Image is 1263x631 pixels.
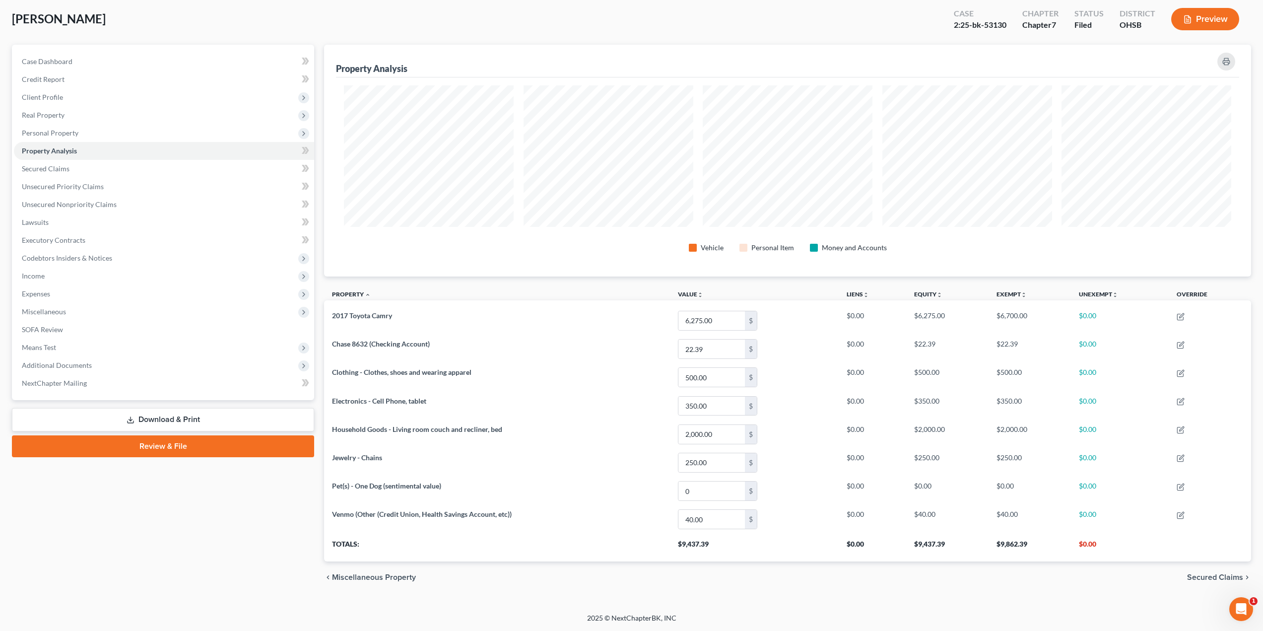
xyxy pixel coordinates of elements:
[324,573,332,581] i: chevron_left
[14,196,314,213] a: Unsecured Nonpriority Claims
[954,8,1006,19] div: Case
[839,363,906,392] td: $0.00
[839,477,906,505] td: $0.00
[332,290,371,298] a: Property expand_less
[1243,573,1251,581] i: chevron_right
[678,290,703,298] a: Valueunfold_more
[349,613,915,631] div: 2025 © NextChapterBK, INC
[1187,573,1243,581] span: Secured Claims
[701,243,724,253] div: Vehicle
[678,510,745,529] input: 0.00
[697,292,703,298] i: unfold_more
[1071,420,1168,448] td: $0.00
[365,292,371,298] i: expand_less
[22,272,45,280] span: Income
[14,213,314,231] a: Lawsuits
[989,306,1071,335] td: $6,700.00
[989,363,1071,392] td: $500.00
[678,368,745,387] input: 0.00
[1112,292,1118,298] i: unfold_more
[906,448,989,477] td: $250.00
[14,231,314,249] a: Executory Contracts
[332,311,392,320] span: 2017 Toyota Camry
[1171,8,1239,30] button: Preview
[22,111,65,119] span: Real Property
[22,343,56,351] span: Means Test
[22,182,104,191] span: Unsecured Priority Claims
[670,534,839,561] th: $9,437.39
[745,397,757,416] div: $
[839,335,906,363] td: $0.00
[1071,392,1168,420] td: $0.00
[906,420,989,448] td: $2,000.00
[22,289,50,298] span: Expenses
[839,392,906,420] td: $0.00
[14,160,314,178] a: Secured Claims
[906,306,989,335] td: $6,275.00
[22,57,72,66] span: Case Dashboard
[22,325,63,334] span: SOFA Review
[678,397,745,416] input: 0.00
[1071,363,1168,392] td: $0.00
[14,70,314,88] a: Credit Report
[1071,534,1168,561] th: $0.00
[1022,19,1059,31] div: Chapter
[989,448,1071,477] td: $250.00
[989,477,1071,505] td: $0.00
[678,425,745,444] input: 0.00
[989,335,1071,363] td: $22.39
[745,368,757,387] div: $
[22,200,117,209] span: Unsecured Nonpriority Claims
[12,435,314,457] a: Review & File
[1250,597,1258,605] span: 1
[745,482,757,500] div: $
[751,243,794,253] div: Personal Item
[745,425,757,444] div: $
[22,146,77,155] span: Property Analysis
[22,218,49,226] span: Lawsuits
[332,573,416,581] span: Miscellaneous Property
[332,482,441,490] span: Pet(s) - One Dog (sentimental value)
[14,374,314,392] a: NextChapter Mailing
[1071,448,1168,477] td: $0.00
[839,420,906,448] td: $0.00
[324,534,670,561] th: Totals:
[745,453,757,472] div: $
[839,534,906,561] th: $0.00
[1229,597,1253,621] iframe: Intercom live chat
[839,448,906,477] td: $0.00
[324,573,416,581] button: chevron_left Miscellaneous Property
[863,292,869,298] i: unfold_more
[12,11,106,26] span: [PERSON_NAME]
[22,361,92,369] span: Additional Documents
[745,340,757,358] div: $
[332,425,502,433] span: Household Goods - Living room couch and recliner, bed
[22,307,66,316] span: Miscellaneous
[678,340,745,358] input: 0.00
[954,19,1006,31] div: 2:25-bk-53130
[1071,335,1168,363] td: $0.00
[22,379,87,387] span: NextChapter Mailing
[936,292,942,298] i: unfold_more
[22,164,69,173] span: Secured Claims
[332,510,512,518] span: Venmo (Other (Credit Union, Health Savings Account, etc))
[678,311,745,330] input: 0.00
[1021,292,1027,298] i: unfold_more
[822,243,887,253] div: Money and Accounts
[332,453,382,462] span: Jewelry - Chains
[22,75,65,83] span: Credit Report
[745,510,757,529] div: $
[1169,284,1251,307] th: Override
[989,392,1071,420] td: $350.00
[22,254,112,262] span: Codebtors Insiders & Notices
[847,290,869,298] a: Liensunfold_more
[12,408,314,431] a: Download & Print
[14,178,314,196] a: Unsecured Priority Claims
[839,306,906,335] td: $0.00
[997,290,1027,298] a: Exemptunfold_more
[989,534,1071,561] th: $9,862.39
[906,363,989,392] td: $500.00
[332,340,430,348] span: Chase 8632 (Checking Account)
[14,321,314,339] a: SOFA Review
[1071,477,1168,505] td: $0.00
